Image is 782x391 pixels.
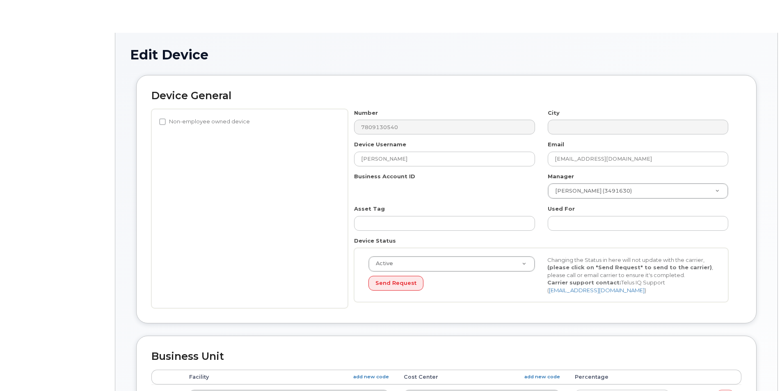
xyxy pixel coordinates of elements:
label: Email [548,141,564,148]
div: Changing the Status in here will not update with the carrier, , please call or email carrier to e... [541,256,720,294]
label: Device Status [354,237,396,245]
span: [PERSON_NAME] (3491630) [550,187,632,195]
label: Business Account ID [354,173,415,180]
button: Send Request [368,276,423,291]
a: Active [369,257,535,271]
input: Non-employee owned device [159,118,166,125]
th: Facility [182,370,396,384]
label: Number [354,109,378,117]
a: add new code [524,373,560,380]
label: Device Username [354,141,406,148]
a: [PERSON_NAME] (3491630) [548,184,728,198]
a: [EMAIL_ADDRESS][DOMAIN_NAME] [549,287,645,293]
label: City [548,109,560,117]
h2: Device General [151,90,741,102]
th: Cost Center [396,370,567,384]
strong: (please click on "Send Request" to send to the carrier) [547,264,712,271]
label: Used For [548,205,575,213]
label: Non-employee owned device [159,117,250,127]
span: Active [371,260,393,267]
strong: Carrier support contact: [547,279,621,286]
a: add new code [353,373,389,380]
th: Percentage [567,370,677,384]
label: Manager [548,173,574,180]
h1: Edit Device [130,48,763,62]
h2: Business Unit [151,351,741,362]
label: Asset Tag [354,205,385,213]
